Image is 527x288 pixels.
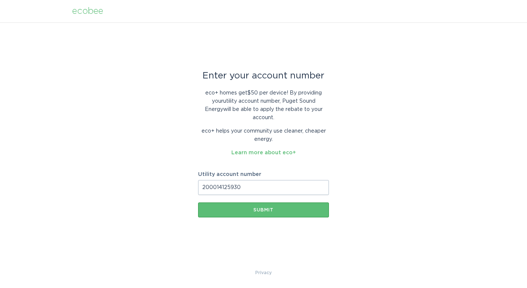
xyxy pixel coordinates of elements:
div: ecobee [72,7,103,15]
label: Utility account number [198,172,329,177]
div: Enter your account number [198,72,329,80]
p: eco+ helps your community use cleaner, cheaper energy. [198,127,329,143]
div: Submit [202,208,325,212]
a: Privacy Policy & Terms of Use [255,269,272,277]
a: Learn more about eco+ [231,150,296,155]
p: eco+ homes get $50 per device ! By providing your utility account number , Puget Sound Energy wil... [198,89,329,122]
button: Submit [198,202,329,217]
